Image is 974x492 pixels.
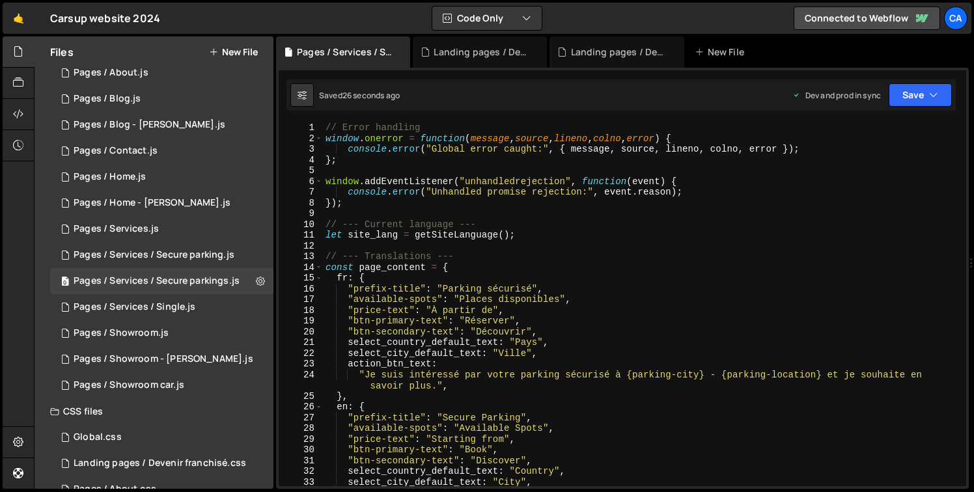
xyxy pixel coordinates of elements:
div: Pages / Services.js [74,223,159,235]
div: 24 [279,370,323,391]
div: Pages / Home.js [74,171,146,183]
div: Carsup website 2024 [50,10,160,26]
div: 28 [279,423,323,434]
div: 6 [279,176,323,187]
div: 11488/45868.css [50,450,273,476]
div: 11488/27103.js [50,320,273,346]
div: 9 [279,208,323,219]
div: 11488/29924.js [50,112,273,138]
div: 19 [279,316,323,327]
div: 29 [279,434,323,445]
div: 32 [279,466,323,477]
a: Connected to Webflow [794,7,940,30]
div: Pages / Showroom car.js [74,379,184,391]
a: 🤙 [3,3,35,34]
div: Dev and prod in sync [792,90,881,101]
div: 26 seconds ago [342,90,400,101]
div: 31 [279,456,323,467]
div: Pages / Blog - [PERSON_NAME].js [74,119,225,131]
div: Global.css [74,431,122,443]
div: 21 [279,337,323,348]
div: Pages / Services / Secure parkings.js [74,275,240,287]
div: 27 [279,413,323,424]
div: 10 [279,219,323,230]
div: 11488/27107.js [50,216,273,242]
div: Pages / About.js [74,67,148,79]
div: 8 [279,198,323,209]
div: Landing pages / Devenir franchisé.css [434,46,531,59]
div: 11488/27106.js [50,164,273,190]
div: 16 [279,284,323,295]
div: 2 [279,133,323,144]
div: Saved [319,90,400,101]
div: Landing pages / Devenir franchisé.css [74,458,246,469]
a: Ca [944,7,967,30]
div: 11488/27099.js [50,294,273,320]
button: Code Only [432,7,542,30]
button: Save [889,83,952,107]
div: 11488/29909.js [50,190,273,216]
div: 11488/27101.js [50,242,273,268]
div: 25 [279,391,323,402]
div: Pages / Contact.js [74,145,158,157]
div: 11488/27105.js [50,138,273,164]
div: 1 [279,122,323,133]
div: 17 [279,294,323,305]
div: Landing pages / Devenir franchisé.js [571,46,669,59]
div: 4 [279,155,323,166]
div: 7 [279,187,323,198]
div: 3 [279,144,323,155]
div: 13 [279,251,323,262]
div: 18 [279,305,323,316]
div: Pages / Blog.js [74,93,141,105]
div: Pages / Services / Single.js [74,301,195,313]
div: 33 [279,477,323,488]
div: 30 [279,444,323,456]
div: 15 [279,273,323,284]
div: Pages / Services / Secure parkings.js [297,46,395,59]
div: 11488/35809.js [50,346,278,372]
button: New File [209,47,258,57]
div: Pages / Showroom - [PERSON_NAME].js [74,353,253,365]
span: 0 [61,277,69,288]
div: 5 [279,165,323,176]
div: New File [695,46,749,59]
div: 11488/27108.js [50,372,273,398]
div: 20 [279,327,323,338]
div: 11 [279,230,323,241]
div: 11488/27102.js [50,60,273,86]
div: 23 [279,359,323,370]
div: Pages / Showroom.js [74,327,169,339]
div: 12 [279,241,323,252]
h2: Files [50,45,74,59]
div: 11488/27104.js [50,86,273,112]
div: 11488/27100.js [50,268,273,294]
div: Pages / Services / Secure parking.js [74,249,234,261]
div: 14 [279,262,323,273]
div: 26 [279,402,323,413]
div: 22 [279,348,323,359]
div: 11488/27084.css [50,424,273,450]
div: CSS files [35,398,273,424]
div: Pages / Home - [PERSON_NAME].js [74,197,230,209]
